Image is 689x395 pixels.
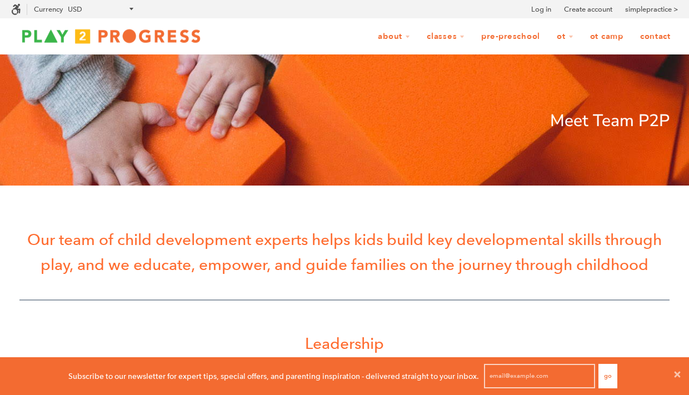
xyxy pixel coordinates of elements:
img: Play2Progress logo [11,25,211,47]
a: simplepractice > [625,4,678,15]
a: About [371,26,417,47]
input: email@example.com [484,364,595,388]
a: Log in [531,4,551,15]
p: Subscribe to our newsletter for expert tips, special offers, and parenting inspiration - delivere... [68,370,479,382]
button: Go [598,364,617,388]
a: Contact [633,26,678,47]
a: OT [550,26,581,47]
label: Currency [34,5,63,13]
p: Meet Team P2P [19,108,670,134]
a: Create account [564,4,612,15]
a: OT Camp [583,26,631,47]
p: Leadership [19,331,670,356]
p: Our team of child development experts helps kids build key developmental skills through play, and... [19,227,670,277]
a: Classes [420,26,472,47]
a: Pre-Preschool [474,26,547,47]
